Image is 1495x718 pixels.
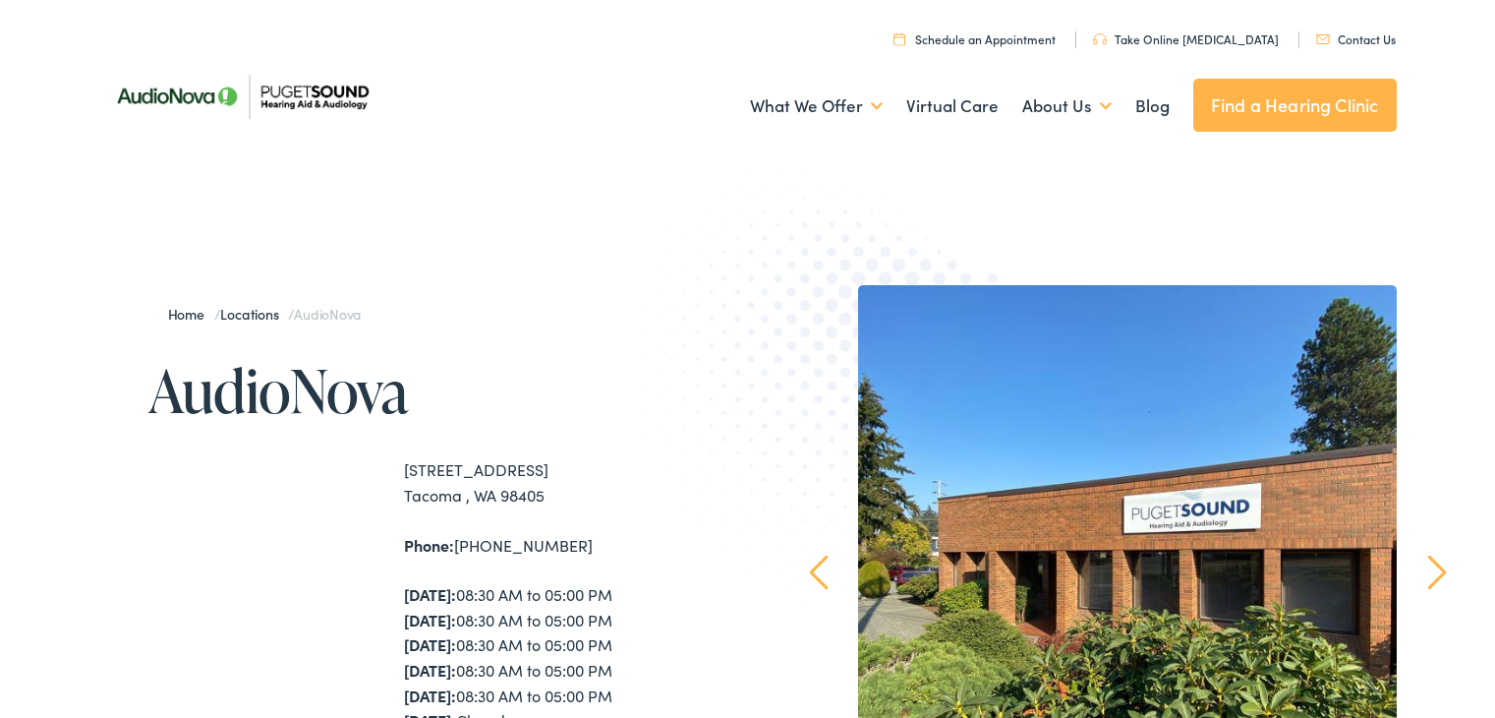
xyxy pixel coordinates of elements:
[404,609,456,630] strong: [DATE]:
[893,32,905,45] img: utility icon
[168,304,362,324] span: / /
[404,534,454,556] strong: Phone:
[1135,70,1170,143] a: Blog
[1093,30,1279,47] a: Take Online [MEDICAL_DATA]
[809,555,828,590] a: Prev
[893,30,1056,47] a: Schedule an Appointment
[1022,70,1112,143] a: About Us
[404,457,748,508] div: [STREET_ADDRESS] Tacoma , WA 98405
[404,659,456,681] strong: [DATE]:
[404,533,748,559] div: [PHONE_NUMBER]
[750,70,883,143] a: What We Offer
[906,70,999,143] a: Virtual Care
[1427,555,1446,590] a: Next
[220,304,288,324] a: Locations
[148,358,748,423] h1: AudioNova
[404,583,456,605] strong: [DATE]:
[294,304,361,324] span: AudioNova
[1093,33,1107,45] img: utility icon
[1193,79,1397,132] a: Find a Hearing Clinic
[1316,34,1330,44] img: utility icon
[1316,30,1396,47] a: Contact Us
[168,304,214,324] a: Home
[404,633,456,655] strong: [DATE]:
[404,685,456,706] strong: [DATE]:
